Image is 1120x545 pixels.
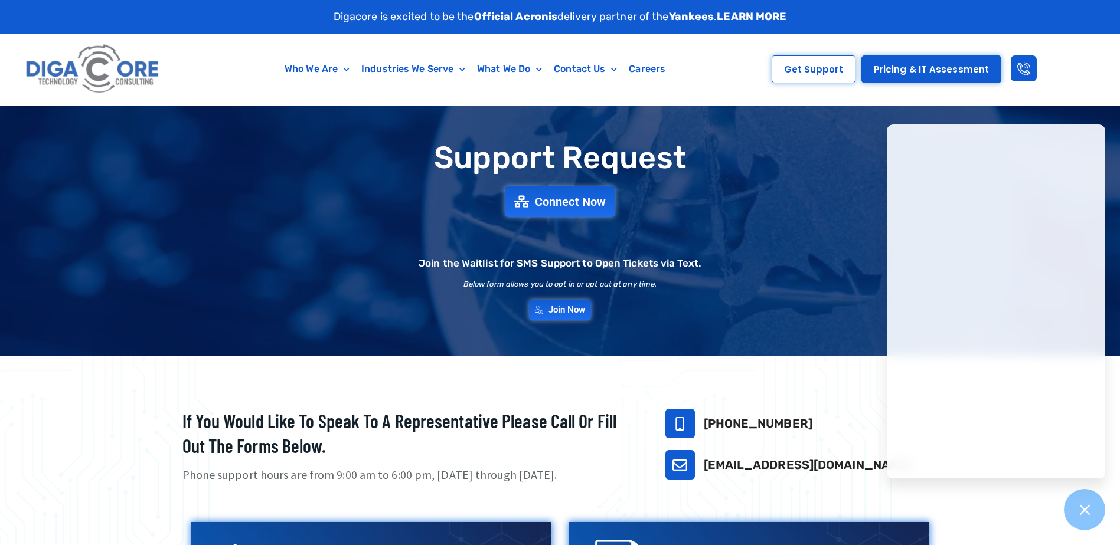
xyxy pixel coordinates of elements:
[355,55,471,83] a: Industries We Serve
[784,65,843,74] span: Get Support
[182,409,636,458] h2: If you would like to speak to a representative please call or fill out the forms below.
[474,10,558,23] strong: Official Acronis
[505,186,615,217] a: Connect Now
[419,258,701,268] h2: Join the Waitlist for SMS Support to Open Tickets via Text.
[704,458,912,472] a: [EMAIL_ADDRESS][DOMAIN_NAME]
[548,306,586,314] span: Join Now
[704,416,812,431] a: [PHONE_NUMBER]
[548,55,623,83] a: Contact Us
[669,10,714,23] strong: Yankees
[717,10,786,23] a: LEARN MORE
[529,300,592,320] a: Join Now
[463,280,657,288] h2: Below form allows you to opt in or opt out at any time.
[182,467,636,484] p: Phone support hours are from 9:00 am to 6:00 pm, [DATE] through [DATE].
[153,141,968,175] h1: Support Request
[665,409,695,438] a: 732-646-5725
[874,65,989,74] span: Pricing & IT Assessment
[861,55,1001,83] a: Pricing & IT Assessment
[887,124,1105,478] iframe: Chatgenie Messenger
[623,55,671,83] a: Careers
[471,55,548,83] a: What We Do
[334,9,787,25] p: Digacore is excited to be the delivery partner of the .
[279,55,355,83] a: Who We Are
[535,196,606,208] span: Connect Now
[665,450,695,480] a: support@digacore.com
[22,40,164,99] img: Digacore logo 1
[772,55,855,83] a: Get Support
[220,55,730,83] nav: Menu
